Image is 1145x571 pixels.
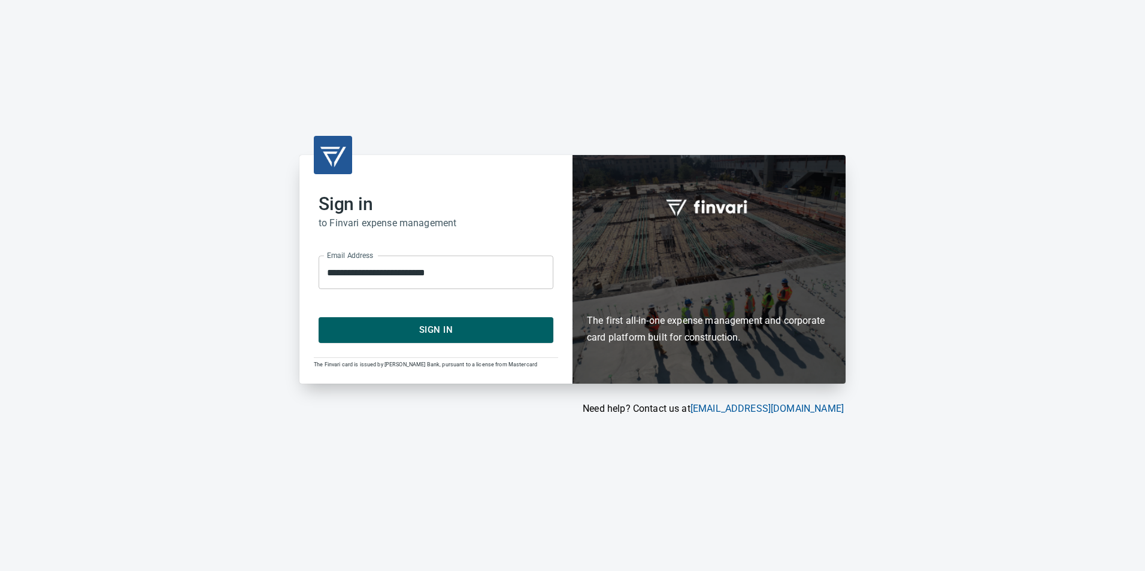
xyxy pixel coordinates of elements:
span: The Finvari card is issued by [PERSON_NAME] Bank, pursuant to a license from Mastercard [314,362,537,367]
img: transparent_logo.png [319,141,347,169]
span: Sign In [332,322,540,338]
img: fullword_logo_white.png [664,193,754,220]
div: Finvari [572,155,846,383]
p: Need help? Contact us at [299,402,844,416]
h6: to Finvari expense management [319,215,553,232]
button: Sign In [319,317,553,342]
h6: The first all-in-one expense management and corporate card platform built for construction. [587,243,831,346]
h2: Sign in [319,193,553,215]
a: [EMAIL_ADDRESS][DOMAIN_NAME] [690,403,844,414]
